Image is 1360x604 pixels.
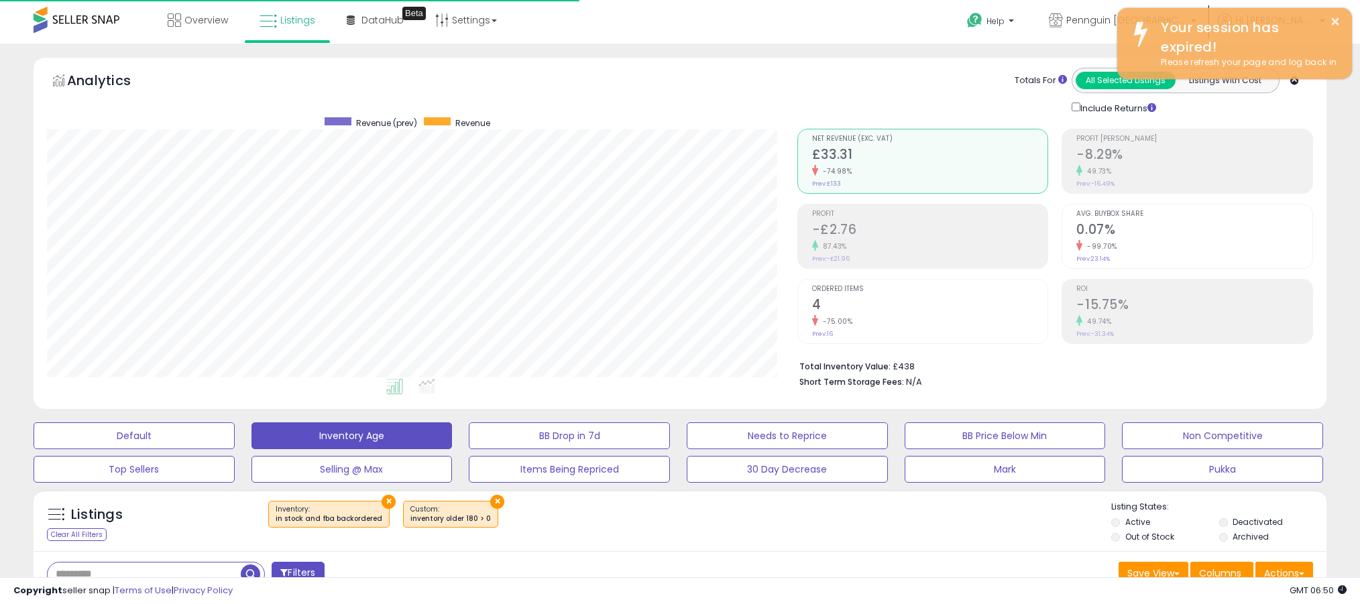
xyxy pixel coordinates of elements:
span: N/A [906,375,922,388]
small: 49.73% [1082,166,1111,176]
label: Archived [1233,531,1269,542]
button: × [382,495,396,509]
div: in stock and fba backordered [276,514,382,524]
label: Active [1125,516,1150,528]
span: Ordered Items [812,286,1048,293]
button: Needs to Reprice [687,422,888,449]
button: BB Price Below Min [905,422,1106,449]
button: Save View [1119,562,1188,585]
div: Please refresh your page and log back in [1151,56,1342,69]
li: £438 [799,357,1303,373]
span: Listings [280,13,315,27]
small: Prev: -16.49% [1076,180,1115,188]
label: Deactivated [1233,516,1283,528]
span: Revenue [455,117,490,129]
span: Columns [1199,566,1241,580]
div: Clear All Filters [47,528,107,541]
button: 30 Day Decrease [687,456,888,483]
button: BB Drop in 7d [469,422,670,449]
div: Totals For [1015,74,1067,87]
button: Inventory Age [251,422,453,449]
small: Prev: 16 [812,330,833,338]
small: 87.43% [818,241,847,251]
button: Columns [1190,562,1253,585]
small: Prev: -31.34% [1076,330,1114,338]
small: -99.70% [1082,241,1117,251]
button: Actions [1255,562,1313,585]
small: Prev: 23.14% [1076,255,1110,263]
button: × [1330,13,1341,30]
button: × [490,495,504,509]
p: Listing States: [1111,501,1326,514]
span: ROI [1076,286,1312,293]
h2: 0.07% [1076,222,1312,240]
span: Profit [812,210,1048,218]
strong: Copyright [13,584,62,597]
span: Inventory : [276,504,382,524]
div: Include Returns [1062,100,1172,115]
div: Tooltip anchor [402,7,426,20]
button: Default [34,422,235,449]
button: Non Competitive [1122,422,1323,449]
b: Short Term Storage Fees: [799,376,904,387]
button: Top Sellers [34,456,235,483]
span: Revenue (prev) [356,117,417,129]
button: Selling @ Max [251,456,453,483]
h2: -£2.76 [812,222,1048,240]
button: Listings With Cost [1175,72,1275,89]
label: Out of Stock [1125,531,1174,542]
h2: -15.75% [1076,297,1312,315]
h2: £33.31 [812,147,1048,165]
span: Help [986,15,1005,27]
div: Your session has expired! [1151,18,1342,56]
small: -74.98% [818,166,852,176]
a: Terms of Use [115,584,172,597]
button: Items Being Repriced [469,456,670,483]
span: DataHub [361,13,404,27]
button: Pukka [1122,456,1323,483]
small: -75.00% [818,316,853,326]
span: Overview [184,13,228,27]
span: Net Revenue (Exc. VAT) [812,135,1048,143]
small: 49.74% [1082,316,1111,326]
span: Pennguin [GEOGRAPHIC_DATA] [1066,13,1187,27]
h2: 4 [812,297,1048,315]
span: Custom: [410,504,491,524]
h2: -8.29% [1076,147,1312,165]
b: Total Inventory Value: [799,361,891,372]
span: Profit [PERSON_NAME] [1076,135,1312,143]
h5: Analytics [67,71,157,93]
i: Get Help [966,12,983,29]
span: Avg. Buybox Share [1076,210,1312,218]
button: All Selected Listings [1076,72,1176,89]
small: Prev: -£21.96 [812,255,850,263]
h5: Listings [71,505,123,524]
div: inventory older 180 > 0 [410,514,491,524]
small: Prev: £133 [812,180,841,188]
a: Help [956,2,1027,44]
button: Filters [272,562,324,585]
span: 2025-10-15 06:50 GMT [1290,584,1347,597]
div: seller snap | | [13,585,233,597]
button: Mark [905,456,1106,483]
a: Privacy Policy [174,584,233,597]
